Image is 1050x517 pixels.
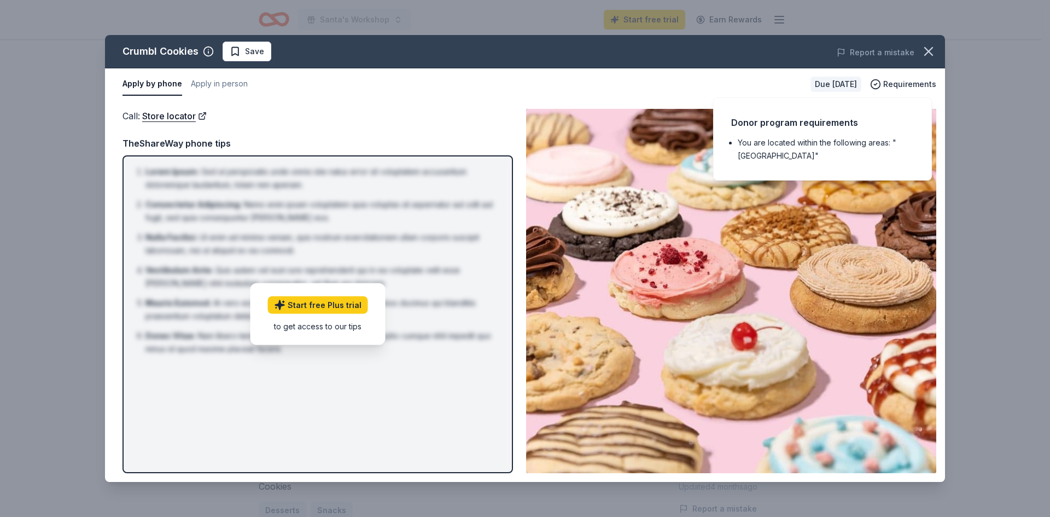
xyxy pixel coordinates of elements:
[145,329,497,356] li: Nam libero tempore, cum soluta nobis est eligendi optio cumque nihil impedit quo minus id quod ma...
[122,136,513,150] div: TheShareWay phone tips
[223,42,271,61] button: Save
[731,115,914,130] div: Donor program requirements
[145,233,197,242] span: Nulla Facilisi :
[870,78,936,91] button: Requirements
[268,297,368,314] a: Start free Plus trial
[145,297,497,323] li: At vero eos et accusamus et iusto odio dignissimos ducimus qui blanditiis praesentium voluptatum ...
[145,198,497,224] li: Nemo enim ipsam voluptatem quia voluptas sit aspernatur aut odit aut fugit, sed quia consequuntur...
[145,331,196,340] span: Donec Vitae :
[810,77,861,92] div: Due [DATE]
[191,73,248,96] button: Apply in person
[145,298,211,307] span: Mauris Euismod :
[145,167,199,176] span: Lorem Ipsum :
[122,73,182,96] button: Apply by phone
[145,200,242,209] span: Consectetur Adipiscing :
[145,265,213,275] span: Vestibulum Ante :
[145,264,497,290] li: Quis autem vel eum iure reprehenderit qui in ea voluptate velit esse [PERSON_NAME] nihil molestia...
[883,78,936,91] span: Requirements
[142,109,207,123] a: Store locator
[268,321,368,332] div: to get access to our tips
[122,109,513,123] div: Call :
[145,231,497,257] li: Ut enim ad minima veniam, quis nostrum exercitationem ullam corporis suscipit laboriosam, nisi ut...
[145,165,497,191] li: Sed ut perspiciatis unde omnis iste natus error sit voluptatem accusantium doloremque laudantium,...
[122,43,199,60] div: Crumbl Cookies
[738,136,914,162] li: You are located within the following areas: "[GEOGRAPHIC_DATA]"
[245,45,264,58] span: Save
[837,46,914,59] button: Report a mistake
[526,109,936,473] img: Image for Crumbl Cookies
